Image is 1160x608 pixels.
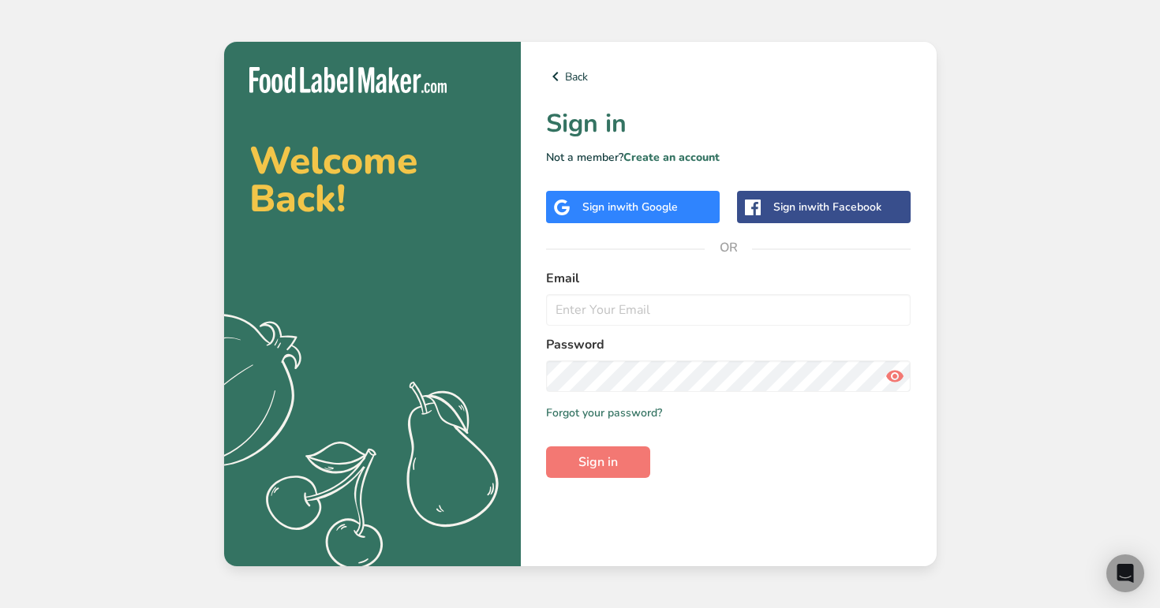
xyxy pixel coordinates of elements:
span: with Facebook [807,200,881,214]
span: with Google [616,200,678,214]
div: Open Intercom Messenger [1106,554,1144,592]
p: Not a member? [546,149,911,166]
input: Enter Your Email [546,294,911,326]
label: Email [546,269,911,288]
h2: Welcome Back! [249,142,496,218]
div: Sign in [582,199,678,215]
a: Forgot your password? [546,405,662,421]
span: Sign in [578,453,618,472]
img: Food Label Maker [249,67,447,93]
h1: Sign in [546,105,911,143]
div: Sign in [773,199,881,215]
a: Back [546,67,911,86]
button: Sign in [546,446,650,478]
label: Password [546,335,911,354]
a: Create an account [623,150,720,165]
span: OR [705,224,752,271]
